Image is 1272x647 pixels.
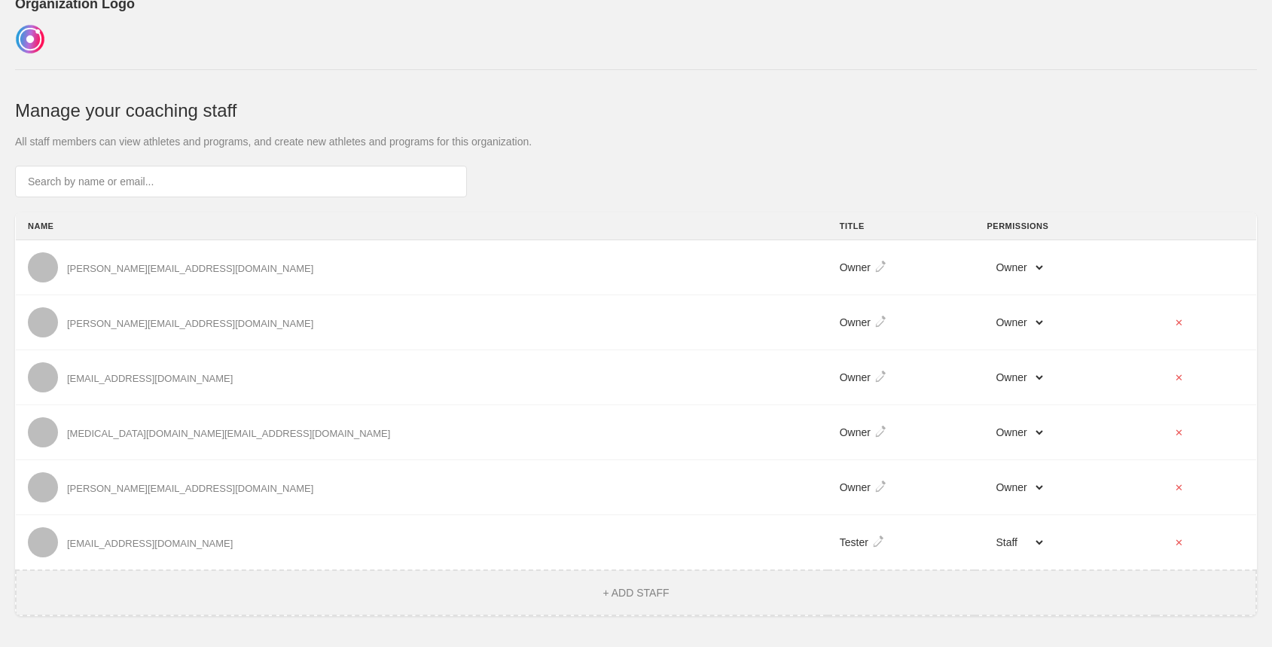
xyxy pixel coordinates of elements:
[67,428,390,439] div: [MEDICAL_DATA][DOMAIN_NAME][EMAIL_ADDRESS][DOMAIN_NAME]
[15,136,1257,148] p: All staff members can view athletes and programs, and create new athletes and programs for this o...
[16,212,828,240] th: NAME
[1001,472,1272,647] iframe: Chat Widget
[1167,310,1191,334] button: ✕
[15,166,467,197] input: Search by name or email...
[840,536,868,548] span: Tester
[840,261,871,273] span: Owner
[840,371,871,383] span: Owner
[975,212,1155,240] th: PERMISSIONS
[840,481,871,493] span: Owner
[828,212,975,240] th: TITLE
[67,538,233,549] div: [EMAIL_ADDRESS][DOMAIN_NAME]
[840,316,871,328] span: Owner
[67,483,313,494] div: [PERSON_NAME][EMAIL_ADDRESS][DOMAIN_NAME]
[67,318,313,329] div: [PERSON_NAME][EMAIL_ADDRESS][DOMAIN_NAME]
[15,100,1257,121] h1: Manage your coaching staff
[1167,365,1191,389] button: ✕
[598,586,673,600] button: + ADD STAFF
[67,263,313,274] div: [PERSON_NAME][EMAIL_ADDRESS][DOMAIN_NAME]
[67,373,233,384] div: [EMAIL_ADDRESS][DOMAIN_NAME]
[1167,420,1191,444] button: ✕
[840,426,871,438] span: Owner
